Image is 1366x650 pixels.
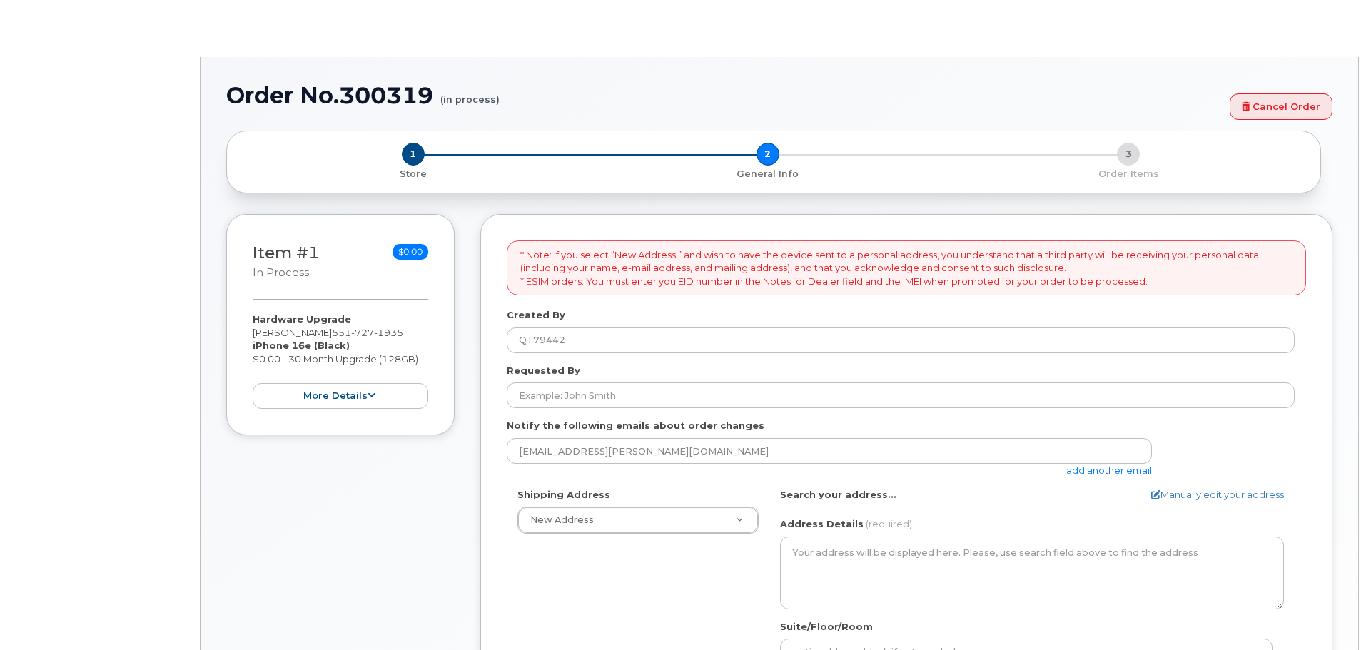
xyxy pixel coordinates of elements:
input: Example: John Smith [507,382,1295,408]
span: 727 [351,327,374,338]
strong: Hardware Upgrade [253,313,351,325]
span: $0.00 [393,244,428,260]
span: (required) [866,518,912,529]
span: 551 [332,327,403,338]
strong: iPhone 16e (Black) [253,340,350,351]
span: 1 [402,143,425,166]
h3: Item #1 [253,244,320,280]
small: (in process) [440,83,500,105]
a: Cancel Order [1230,93,1332,120]
label: Address Details [780,517,864,531]
a: New Address [518,507,758,533]
p: * Note: If you select “New Address,” and wish to have the device sent to a personal address, you ... [520,248,1292,288]
p: Store [244,168,582,181]
input: Example: john@appleseed.com [507,438,1152,464]
span: 1935 [374,327,403,338]
button: more details [253,383,428,410]
div: [PERSON_NAME] $0.00 - 30 Month Upgrade (128GB) [253,313,428,409]
label: Requested By [507,364,580,377]
label: Created By [507,308,565,322]
small: in process [253,266,309,279]
a: Manually edit your address [1151,488,1284,502]
label: Notify the following emails about order changes [507,419,764,432]
h1: Order No.300319 [226,83,1223,108]
label: Shipping Address [517,488,610,502]
a: add another email [1066,464,1152,476]
span: New Address [530,514,594,525]
label: Suite/Floor/Room [780,620,873,634]
a: 1 Store [238,166,587,181]
label: Search your address... [780,488,896,502]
